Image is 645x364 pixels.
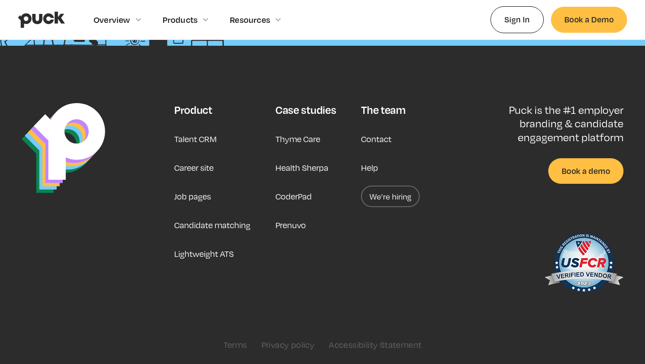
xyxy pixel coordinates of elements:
p: Puck is the #1 employer branding & candidate engagement platform [480,103,623,144]
img: US Federal Contractor Registration System for Award Management Verified Vendor Seal [544,229,623,300]
a: Thyme Care [275,128,320,150]
a: Privacy policy [262,340,315,350]
a: Candidate matching [174,214,250,236]
div: Overview [94,15,130,25]
div: Products [163,15,198,25]
a: Terms [224,340,247,350]
a: CoderPad [275,186,312,207]
div: Product [174,103,212,117]
div: Resources [230,15,270,25]
img: Puck Logo [21,103,105,193]
a: Job pages [174,186,211,207]
div: Case studies [275,103,336,117]
div: The team [361,103,405,117]
a: Book a Demo [551,7,627,32]
a: Career site [174,157,214,178]
a: Accessibility Statement [329,340,421,350]
a: Help [361,157,378,178]
a: We’re hiring [361,186,420,207]
a: Sign In [490,6,544,33]
a: Talent CRM [174,128,217,150]
a: Contact [361,128,391,150]
a: Prenuvo [275,214,306,236]
a: Lightweight ATS [174,243,234,264]
a: Health Sherpa [275,157,328,178]
a: Book a demo [548,158,623,184]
